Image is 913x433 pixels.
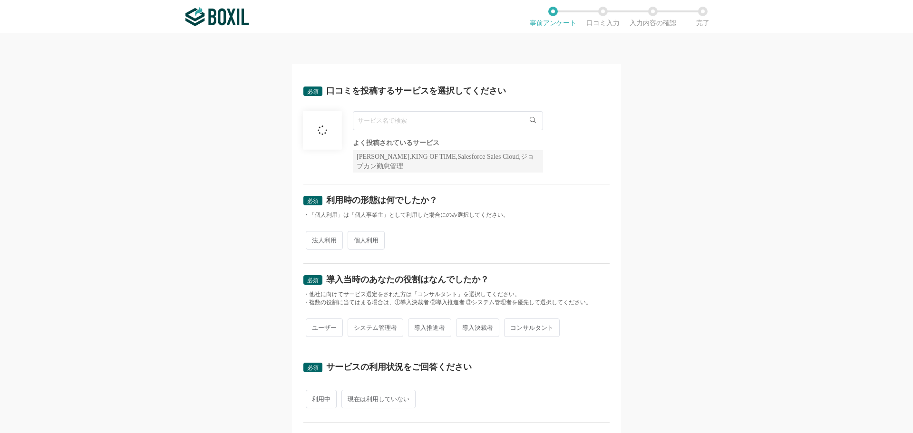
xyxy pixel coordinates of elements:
span: 導入決裁者 [456,318,499,337]
span: 必須 [307,198,319,204]
li: 事前アンケート [528,7,578,27]
div: 口コミを投稿するサービスを選択してください [326,87,506,95]
div: 利用時の形態は何でしたか？ [326,196,437,204]
div: ・「個人利用」は「個人事業主」として利用した場合にのみ選択してください。 [303,211,610,219]
input: サービス名で検索 [353,111,543,130]
span: コンサルタント [504,318,560,337]
span: 必須 [307,277,319,284]
div: 導入当時のあなたの役割はなんでしたか？ [326,275,489,284]
span: 個人利用 [348,231,385,250]
span: 導入推進者 [408,318,451,337]
li: 入力内容の確認 [628,7,678,27]
span: ユーザー [306,318,343,337]
span: システム管理者 [348,318,403,337]
li: 完了 [678,7,728,27]
span: 必須 [307,88,319,95]
span: 利用中 [306,390,337,408]
li: 口コミ入力 [578,7,628,27]
span: 法人利用 [306,231,343,250]
div: ・複数の役割に当てはまる場合は、①導入決裁者 ②導入推進者 ③システム管理者を優先して選択してください。 [303,298,610,307]
span: 現在は利用していない [341,390,416,408]
div: [PERSON_NAME],KING OF TIME,Salesforce Sales Cloud,ジョブカン勤怠管理 [353,150,543,173]
div: よく投稿されているサービス [353,140,543,146]
div: サービスの利用状況をご回答ください [326,363,472,371]
span: 必須 [307,365,319,371]
div: ・他社に向けてサービス選定をされた方は「コンサルタント」を選択してください。 [303,290,610,298]
img: ボクシルSaaS_ロゴ [185,7,249,26]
